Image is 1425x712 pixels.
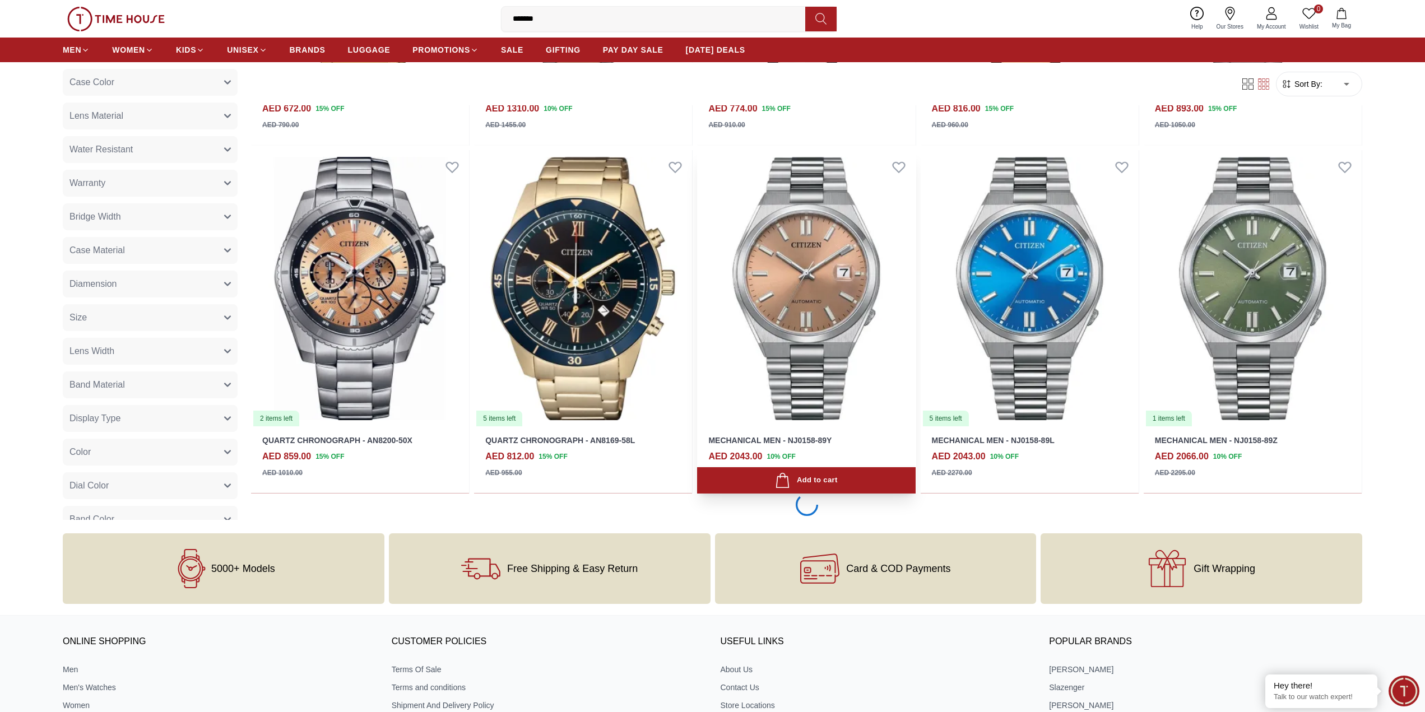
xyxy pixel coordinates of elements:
[69,445,91,459] span: Color
[176,40,205,60] a: KIDS
[923,411,969,426] div: 5 items left
[69,143,133,156] span: Water Resistant
[63,103,238,129] button: Lens Material
[63,304,238,331] button: Size
[501,40,523,60] a: SALE
[1155,436,1278,445] a: MECHANICAL MEN - NJ0158-89Z
[69,479,109,492] span: Dial Color
[69,109,123,123] span: Lens Material
[392,634,705,650] h3: CUSTOMER POLICIES
[921,150,1139,427] img: MECHANICAL MEN - NJ0158-89L
[474,150,692,427] a: QUARTZ CHRONOGRAPH - AN8169-58L5 items left
[69,210,121,224] span: Bridge Width
[69,76,114,89] span: Case Color
[708,120,745,130] div: AED 910.00
[69,412,120,425] span: Display Type
[262,468,303,478] div: AED 1010.00
[1194,563,1255,574] span: Gift Wrapping
[176,44,196,55] span: KIDS
[392,700,705,711] a: Shipment And Delivery Policy
[412,40,479,60] a: PROMOTIONS
[290,40,326,60] a: BRANDS
[721,682,1034,693] a: Contact Us
[67,7,165,31] img: ...
[63,664,376,675] a: Men
[1293,4,1325,33] a: 0Wishlist
[1185,4,1210,33] a: Help
[932,450,986,463] h4: AED 2043.00
[1155,468,1195,478] div: AED 2295.00
[697,467,915,494] button: Add to cart
[63,44,81,55] span: MEN
[1325,6,1358,32] button: My Bag
[1208,104,1237,114] span: 15 % OFF
[1144,150,1362,427] a: MECHANICAL MEN - NJ0158-89Z1 items left
[69,311,87,324] span: Size
[251,150,469,427] a: QUARTZ CHRONOGRAPH - AN8200-50X2 items left
[762,104,791,114] span: 15 % OFF
[932,102,981,115] h4: AED 816.00
[290,44,326,55] span: BRANDS
[721,634,1034,650] h3: USEFUL LINKS
[603,40,663,60] a: PAY DAY SALE
[392,664,705,675] a: Terms Of Sale
[63,634,376,650] h3: ONLINE SHOPPING
[63,682,376,693] a: Men's Watches
[63,40,90,60] a: MEN
[932,468,972,478] div: AED 2270.00
[392,682,705,693] a: Terms and conditions
[63,338,238,365] button: Lens Width
[262,120,299,130] div: AED 790.00
[1187,22,1208,31] span: Help
[1252,22,1291,31] span: My Account
[721,664,1034,675] a: About Us
[1213,452,1242,462] span: 10 % OFF
[1274,692,1369,702] p: Talk to our watch expert!
[63,237,238,264] button: Case Material
[69,244,125,257] span: Case Material
[485,436,635,445] a: QUARTZ CHRONOGRAPH - AN8169-58L
[544,104,572,114] span: 10 % OFF
[485,468,522,478] div: AED 955.00
[474,150,692,427] img: QUARTZ CHRONOGRAPH - AN8169-58L
[348,40,391,60] a: LUGGAGE
[546,44,581,55] span: GIFTING
[1295,22,1323,31] span: Wishlist
[63,506,238,533] button: Band Color
[63,405,238,432] button: Display Type
[262,102,311,115] h4: AED 672.00
[1292,78,1322,90] span: Sort By:
[476,411,522,426] div: 5 items left
[69,378,125,392] span: Band Material
[485,102,539,115] h4: AED 1310.00
[1210,4,1250,33] a: Our Stores
[63,472,238,499] button: Dial Color
[69,513,114,526] span: Band Color
[485,120,526,130] div: AED 1455.00
[721,700,1034,711] a: Store Locations
[63,439,238,466] button: Color
[603,44,663,55] span: PAY DAY SALE
[1155,102,1204,115] h4: AED 893.00
[69,345,114,358] span: Lens Width
[63,170,238,197] button: Warranty
[546,40,581,60] a: GIFTING
[708,436,832,445] a: MECHANICAL MEN - NJ0158-89Y
[69,176,105,190] span: Warranty
[412,44,470,55] span: PROMOTIONS
[697,150,915,427] img: MECHANICAL MEN - NJ0158-89Y
[932,120,968,130] div: AED 960.00
[932,436,1055,445] a: MECHANICAL MEN - NJ0158-89L
[985,104,1014,114] span: 15 % OFF
[507,563,638,574] span: Free Shipping & Easy Return
[846,563,950,574] span: Card & COD Payments
[485,450,534,463] h4: AED 812.00
[112,40,154,60] a: WOMEN
[990,452,1019,462] span: 10 % OFF
[686,40,745,60] a: [DATE] DEALS
[63,271,238,297] button: Diamension
[63,371,238,398] button: Band Material
[708,102,757,115] h4: AED 774.00
[1274,680,1369,691] div: Hey there!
